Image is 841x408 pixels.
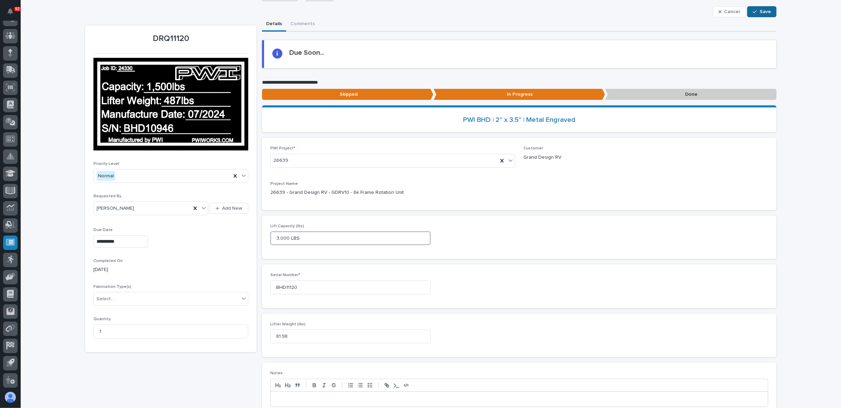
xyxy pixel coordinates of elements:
span: Fabrication Type(s) [93,285,131,289]
span: Lifter Weight (lbs) [270,322,306,326]
div: Select... [97,295,114,303]
a: PWI BHD | 2" x 3.5" | Metal Engraved [463,116,575,124]
span: Customer [523,146,543,150]
p: Done [605,89,777,100]
span: Cancel [724,9,740,15]
span: Requested By [93,194,121,198]
h2: Due Soon... [289,49,324,57]
button: Save [747,6,777,17]
p: Skipped [262,89,433,100]
span: [PERSON_NAME] [97,205,134,212]
button: Comments [286,17,319,32]
p: 26639 - Grand Design RV - GDRV10 - 6k Frame Rotation Unit [270,189,768,196]
img: eZ0UAwiJZVneCtRbzPPXEu97YknEoj6mL60wOxCBIoM [93,58,248,150]
p: Grand Design RV [523,154,768,161]
p: 92 [15,7,20,11]
span: Priority Level [93,162,119,166]
button: Notifications [3,4,18,19]
div: 26639 [271,155,498,166]
div: Normal [97,171,115,181]
span: Quantity [93,317,111,321]
span: Notes [270,371,283,375]
span: Project Name [270,182,298,186]
span: PWI Project [270,146,295,150]
span: Serial Number [270,273,300,277]
p: [DATE] [93,266,248,273]
p: DRQ11120 [93,34,248,44]
span: Save [760,9,771,15]
span: Lift Capacity (lbs) [270,224,304,228]
span: Completed On [93,259,123,263]
button: Add New [210,203,248,214]
div: Notifications92 [9,8,18,19]
button: Cancel [713,6,746,17]
p: In Progress [434,89,605,100]
span: Add New [222,205,242,211]
button: Details [262,17,286,32]
button: users-avatar [3,390,18,405]
span: Due Date [93,228,113,232]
